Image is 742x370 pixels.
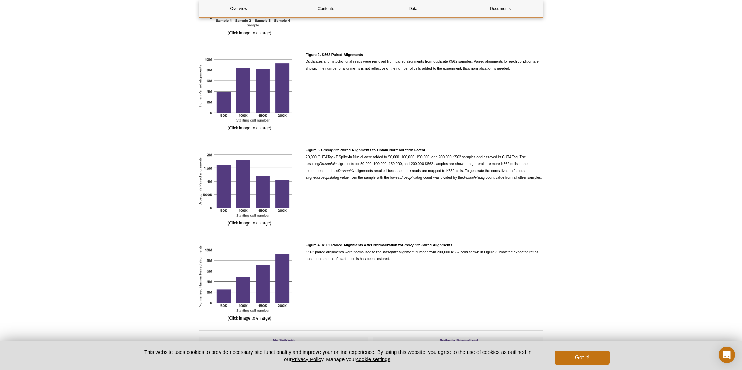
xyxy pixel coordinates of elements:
[199,51,301,131] div: (Click image to enlarge)
[719,347,735,363] div: Open Intercom Messenger
[373,0,453,17] a: Data
[199,51,301,123] img: K562 Paired Alignments
[401,175,417,180] em: drosophila
[317,175,334,180] em: drosophila
[132,348,543,363] p: This website uses cookies to provide necessary site functionality and improve your online experie...
[199,0,278,17] a: Overview
[199,242,301,322] div: (Click image to enlarge)
[381,250,398,254] em: Drosophila
[306,53,539,70] span: Duplicates and mitochondrial reads were removed from paired alignments from duplicate K562 sample...
[402,243,421,247] em: Drosophila
[199,147,301,227] div: (Click image to enlarge)
[461,0,540,17] a: Documents
[306,148,425,152] strong: Figure 3. Paired Alignments to Obtain Normalization Factor
[338,169,355,173] em: Drosophila
[306,53,363,57] strong: Figure 2. K562 Paired Alignments
[356,356,390,362] button: cookie settings
[292,356,323,362] a: Privacy Policy
[319,162,337,166] em: Drosophila
[321,148,340,152] em: Drosophila
[199,147,301,218] img: Drosophila Paired Alignments to Obtain Normalization Factor
[286,0,366,17] a: Contents
[306,243,452,247] strong: Figure 4. K562 Paired Alignments After Normalization to Paired Alignments
[306,148,542,180] span: 20,000 CUT&Tag-IT Spike-In Nuclei were added to 50,000, 100,000, 150,000, and 200,000 K562 sample...
[463,175,480,180] em: drosophila
[306,243,538,261] span: K562 paired alignments were normalized to the alignment number from 200,000 K562 cells shown in F...
[199,242,301,313] img: K562 Paired Alignments After Normalization
[555,351,610,365] button: Got it!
